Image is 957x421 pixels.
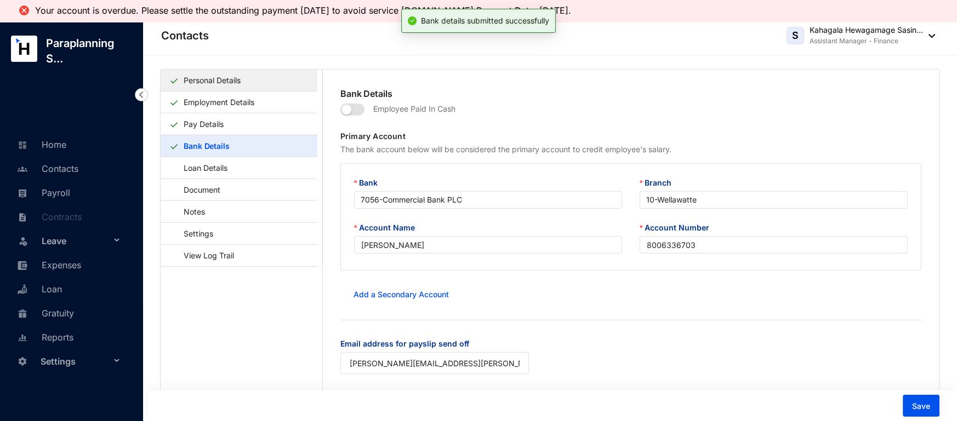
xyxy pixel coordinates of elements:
[792,31,799,41] span: S
[14,139,66,150] a: Home
[179,69,245,91] a: Personal Details
[354,236,622,253] input: Account Name
[14,187,70,198] a: Payroll
[912,401,930,412] span: Save
[18,309,27,319] img: gratuity-unselected.a8c340787eea3cf492d7.svg
[14,308,74,319] a: Gratuity
[179,135,234,157] a: Bank Details
[9,132,129,156] li: Home
[169,200,209,223] a: Notes
[903,395,939,417] button: Save
[14,163,78,174] a: Contacts
[354,222,423,234] label: Account Name
[169,157,231,179] a: Loan Details
[18,212,27,222] img: contract-unselected.99e2b2107c0a7dd48938.svg
[169,244,238,267] a: View Log Trail
[161,28,209,43] p: Contacts
[18,333,27,343] img: report-unselected.e6a6b4230fc7da01f883.svg
[340,87,921,100] p: Bank Details
[9,180,129,204] li: Payroll
[18,356,27,366] img: settings-unselected.1febfda315e6e19643a1.svg
[179,91,259,113] a: Employment Details
[35,5,577,15] li: Your account is overdue. Please settle the outstanding payment [DATE] to avoid service [DOMAIN_NA...
[41,350,111,372] span: Settings
[640,177,679,189] label: Branch
[9,204,129,228] li: Contracts
[18,4,31,17] img: alert-icon-error.ae2eb8c10aa5e3dc951a89517520af3a.svg
[42,230,111,252] span: Leave
[340,131,921,144] p: Primary Account
[169,178,224,201] a: Document
[354,290,449,299] a: Add a Secondary Account
[421,16,549,25] span: Bank details submitted successfully
[640,222,717,234] label: Account Number
[923,34,935,38] img: dropdown-black.8e83cc76930a90b1a4fdb6d089b7bf3a.svg
[18,261,27,270] img: expense-unselected.2edcf0507c847f3e9e96.svg
[810,36,923,47] p: Assistant Manager - Finance
[18,188,27,198] img: payroll-unselected.b590312f920e76f0c668.svg
[364,100,455,131] p: Employee Paid In Cash
[179,113,228,135] a: Pay Details
[361,192,616,208] span: 7056 - Commercial Bank PLC
[340,284,458,305] button: Add a Secondary Account
[18,164,27,174] img: people-unselected.118708e94b43a90eceab.svg
[18,140,27,150] img: home-unselected.a29eae3204392db15eaf.svg
[18,235,29,246] img: leave-unselected.2934df6273408c3f84d9.svg
[14,284,62,295] a: Loan
[37,36,143,66] p: Paraplanning S...
[640,236,908,253] input: Account Number
[9,252,129,276] li: Expenses
[340,352,529,374] input: Email address for payslip send off
[9,156,129,180] li: Contacts
[810,25,923,36] p: Kahagala Hewagamage Sasin...
[9,301,129,325] li: Gratuity
[14,259,81,270] a: Expenses
[18,285,27,295] img: loan-unselected.d74d20a04637f2d15ab5.svg
[14,211,82,222] a: Contracts
[9,276,129,301] li: Loan
[646,192,901,208] span: 10 - Wellawatte
[169,222,217,245] a: Settings
[408,16,417,25] span: check-circle
[354,177,385,189] label: Bank
[14,332,73,343] a: Reports
[340,144,921,163] p: The bank account below will be considered the primary account to credit employee's salary.
[9,325,129,349] li: Reports
[340,338,477,350] label: Email address for payslip send off
[135,88,148,101] img: nav-icon-left.19a07721e4dec06a274f6d07517f07b7.svg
